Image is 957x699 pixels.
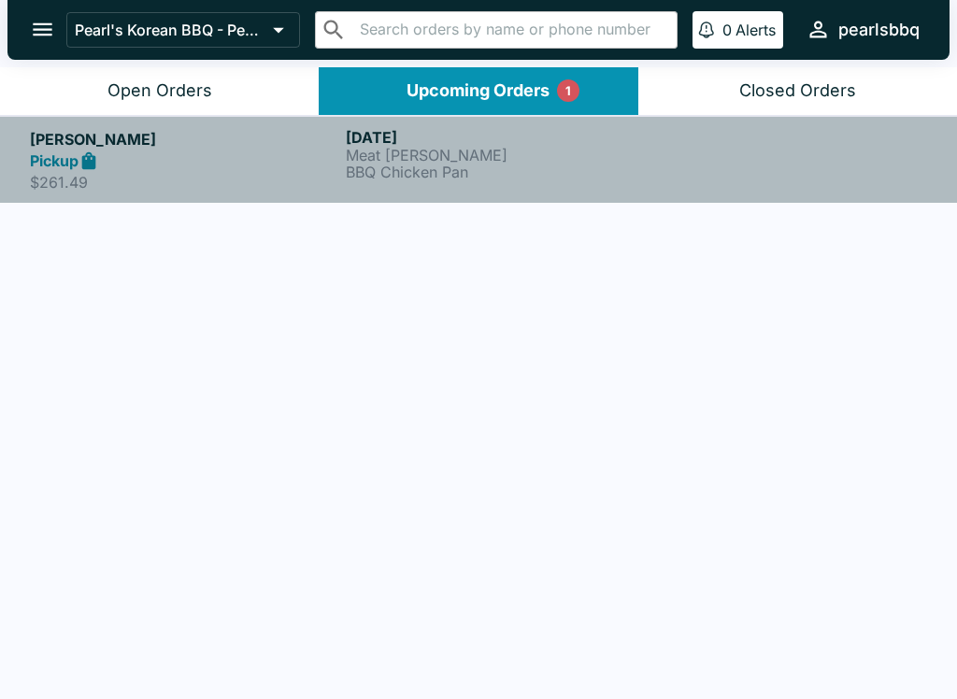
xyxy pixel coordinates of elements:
button: pearlsbbq [798,9,927,50]
div: pearlsbbq [838,19,920,41]
p: 1 [565,81,571,100]
div: Closed Orders [739,80,856,102]
p: Pearl's Korean BBQ - Pearlridge [75,21,265,39]
p: Alerts [736,21,776,39]
p: 0 [722,21,732,39]
p: Meat [PERSON_NAME] [346,147,654,164]
strong: Pickup [30,151,79,170]
div: Open Orders [107,80,212,102]
p: $261.49 [30,173,338,192]
h5: [PERSON_NAME] [30,128,338,150]
button: open drawer [19,6,66,53]
button: Pearl's Korean BBQ - Pearlridge [66,12,300,48]
h6: [DATE] [346,128,654,147]
p: BBQ Chicken Pan [346,164,654,180]
div: Upcoming Orders [407,80,550,102]
input: Search orders by name or phone number [354,17,669,43]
